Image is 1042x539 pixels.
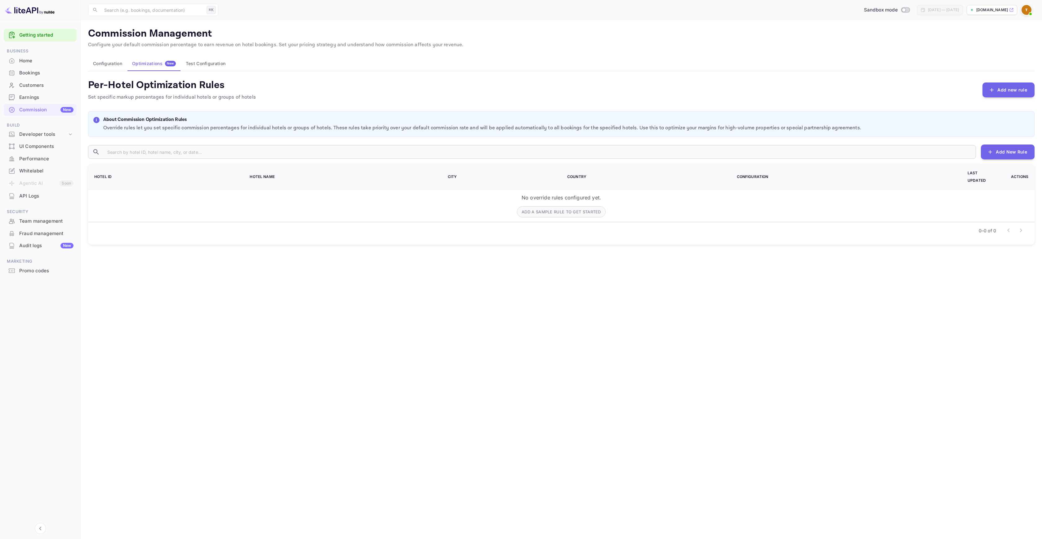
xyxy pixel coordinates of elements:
[976,7,1008,13] p: [DOMAIN_NAME]
[928,7,959,13] div: [DATE] — [DATE]
[242,164,440,189] th: Hotel Name
[103,116,1029,123] p: About Commission Optimization Rules
[4,265,77,277] div: Promo codes
[517,206,606,217] button: Add a sample rule to get started
[4,240,77,252] div: Audit logsNew
[35,523,46,534] button: Collapse navigation
[88,164,242,189] th: Hotel ID
[4,208,77,215] span: Security
[982,82,1035,97] button: Add new rule
[4,258,77,265] span: Marketing
[102,145,976,159] input: Search by hotel ID, hotel name, city, or date...
[19,32,73,39] a: Getting started
[4,129,77,140] div: Developer tools
[19,218,73,225] div: Team management
[19,57,73,65] div: Home
[4,153,77,164] a: Performance
[19,94,73,101] div: Earnings
[979,227,996,234] p: 0–0 of 0
[4,228,77,240] div: Fraud management
[88,28,1035,40] p: Commission Management
[4,140,77,152] a: UI Components
[4,104,77,116] div: CommissionNew
[4,215,77,227] a: Team management
[19,242,73,249] div: Audit logs
[207,6,216,14] div: ⌘K
[981,145,1035,159] button: Add New Rule
[4,67,77,78] a: Bookings
[864,7,898,14] span: Sandbox mode
[5,5,55,15] img: LiteAPI logo
[103,124,1029,132] p: Override rules let you set specific commission percentages for individual hotels or groups of hot...
[4,48,77,55] span: Business
[132,61,176,66] div: Optimizations
[1004,164,1035,189] th: Actions
[19,267,73,274] div: Promo codes
[19,193,73,200] div: API Logs
[96,117,97,123] p: i
[88,41,1035,49] p: Configure your default commission percentage to earn revenue on hotel bookings. Set your pricing ...
[60,243,73,248] div: New
[19,155,73,163] div: Performance
[19,106,73,114] div: Commission
[88,79,256,91] h4: Per-Hotel Optimization Rules
[60,107,73,113] div: New
[560,164,729,189] th: Country
[4,265,77,276] a: Promo codes
[4,79,77,91] a: Customers
[522,194,601,201] p: No override rules configured yet.
[4,55,77,67] div: Home
[4,228,77,239] a: Fraud management
[4,122,77,129] span: Build
[4,165,77,177] div: Whitelabel
[165,61,176,65] span: New
[19,143,73,150] div: UI Components
[729,164,960,189] th: Configuration
[88,94,256,101] p: Set specific markup percentages for individual hotels or groups of hotels
[1022,5,1031,15] img: tripCheckiner
[19,82,73,89] div: Customers
[181,56,230,71] button: Test Configuration
[4,91,77,104] div: Earnings
[4,240,77,251] a: Audit logsNew
[4,153,77,165] div: Performance
[100,4,204,16] input: Search (e.g. bookings, documentation)
[862,7,912,14] div: Switch to Production mode
[4,140,77,153] div: UI Components
[19,69,73,77] div: Bookings
[19,167,73,175] div: Whitelabel
[4,67,77,79] div: Bookings
[4,91,77,103] a: Earnings
[19,131,67,138] div: Developer tools
[19,230,73,237] div: Fraud management
[4,104,77,115] a: CommissionNew
[4,29,77,42] div: Getting started
[440,164,560,189] th: City
[4,190,77,202] a: API Logs
[88,56,127,71] button: Configuration
[4,165,77,176] a: Whitelabel
[4,55,77,66] a: Home
[960,164,1004,189] th: Last Updated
